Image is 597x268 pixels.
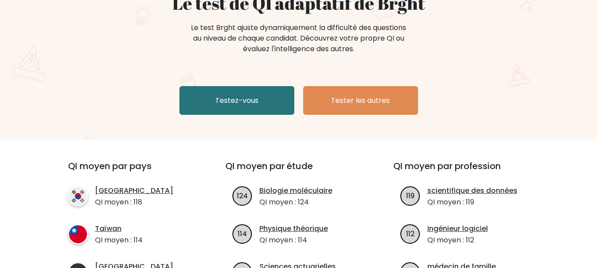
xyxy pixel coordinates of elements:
[259,235,307,245] font: QI moyen : 114
[259,223,328,234] a: Physique théorique
[191,23,406,54] font: Le test Brght ajuste dynamiquement la difficulté des questions au niveau de chaque candidat. Déco...
[68,186,88,206] img: pays
[237,191,248,201] text: 124
[427,223,488,234] a: Ingénieur logiciel
[95,197,142,207] font: QI moyen : 118
[215,95,259,106] font: Testez-vous
[406,191,414,201] text: 119
[406,229,414,239] text: 112
[68,224,88,244] img: pays
[179,86,294,115] a: Testez-vous
[95,223,143,234] a: Taïwan
[95,235,143,245] font: QI moyen : 114
[95,185,173,196] a: [GEOGRAPHIC_DATA]
[427,185,517,196] a: scientifique des données
[427,235,474,245] font: QI moyen : 112
[225,160,313,172] font: QI moyen par étude
[95,223,122,234] font: Taïwan
[393,160,501,172] font: QI moyen par profession
[259,197,309,207] font: QI moyen : 124
[303,86,418,115] a: Tester les autres
[427,197,474,207] font: QI moyen : 119
[331,95,390,106] font: Tester les autres
[238,229,247,239] text: 114
[68,160,152,172] font: QI moyen par pays
[259,185,332,196] a: Biologie moléculaire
